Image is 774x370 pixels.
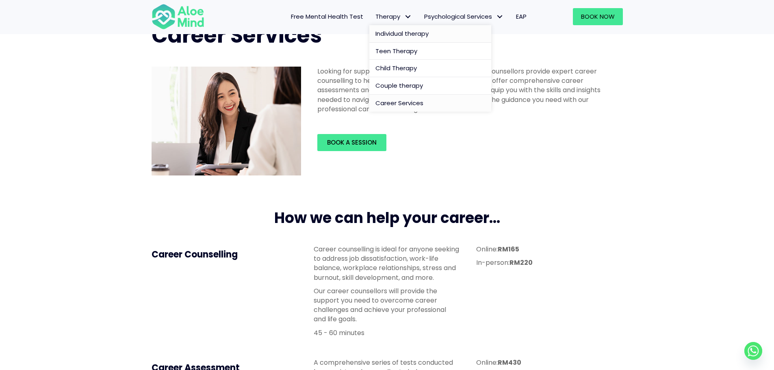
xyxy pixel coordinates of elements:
[274,208,500,228] span: How we can help your career...
[375,64,417,72] span: Child Therapy
[375,99,423,107] span: Career Services
[369,95,491,112] a: Career Services
[369,43,491,60] a: Teen Therapy
[291,12,363,21] span: Free Mental Health Test
[152,3,204,30] img: Aloe mind Logo
[215,8,533,25] nav: Menu
[327,138,377,147] span: Book a session
[317,67,618,114] p: Looking for support with your career? Our registered counsellors provide expert career counsellin...
[424,12,504,21] span: Psychological Services
[369,60,491,77] a: Child Therapy
[418,8,510,25] a: Psychological ServicesPsychological Services: submenu
[498,358,521,367] strong: RM430
[314,286,460,324] p: Our career counsellors will provide the support you need to overcome career challenges and achiev...
[152,249,298,261] h4: Career Counselling
[285,8,369,25] a: Free Mental Health Test
[314,328,460,338] p: 45 - 60 minutes
[744,342,762,360] a: Whatsapp
[510,8,533,25] a: EAP
[476,358,622,367] p: Online:
[516,12,527,21] span: EAP
[375,29,429,38] span: Individual therapy
[314,245,460,282] p: Career counselling is ideal for anyone seeking to address job dissatisfaction, work-life balance,...
[476,245,622,254] p: Online:
[375,47,417,55] span: Teen Therapy
[581,12,615,21] span: Book Now
[402,11,414,23] span: Therapy: submenu
[476,258,622,267] p: In-person:
[369,77,491,95] a: Couple therapy
[317,134,386,151] a: Book a session
[573,8,623,25] a: Book Now
[494,11,506,23] span: Psychological Services: submenu
[369,8,418,25] a: TherapyTherapy: submenu
[152,20,322,50] span: Career Services
[498,245,519,254] strong: RM165
[375,12,412,21] span: Therapy
[375,81,423,90] span: Couple therapy
[369,25,491,43] a: Individual therapy
[152,67,301,175] img: Career counselling
[509,258,533,267] strong: RM220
